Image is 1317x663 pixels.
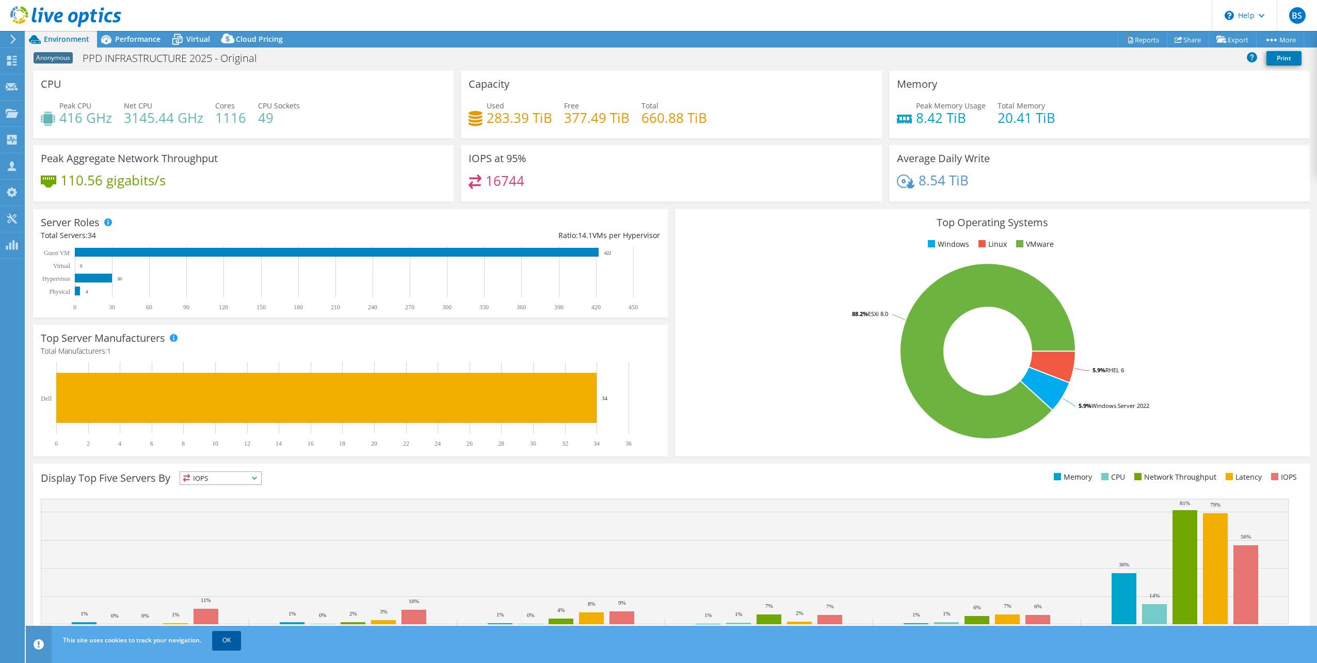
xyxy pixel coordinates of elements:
li: VMware [1014,239,1054,250]
tspan: 88.2% [852,310,868,318]
text: 120 [219,304,228,311]
text: 2% [796,610,804,616]
span: CPU Sockets [258,101,300,110]
text: 300 [442,304,452,311]
span: Cores [215,101,235,110]
text: Hypervisor [42,275,70,282]
span: Environment [44,34,89,44]
text: 6% [973,604,981,610]
text: 20 [371,440,377,447]
a: Print [1266,51,1302,66]
h4: 283.39 TiB [487,112,552,123]
tspan: RHEL 6 [1105,366,1124,374]
h4: 3145.44 GHz [124,112,203,123]
a: Export [1209,31,1257,48]
h3: Capacity [469,78,509,90]
text: 16 [308,440,314,447]
h3: Memory [897,78,937,90]
text: 14% [1149,592,1160,598]
text: 6 [150,440,153,447]
a: Reports [1118,31,1167,48]
text: 4% [557,607,565,613]
text: 7% [826,603,834,609]
span: Cloud Pricing [236,34,283,44]
span: Peak CPU [59,101,91,110]
text: 210 [331,304,340,311]
text: 30 [109,304,115,311]
text: 1% [704,612,712,618]
h4: Total Manufacturers: [41,345,660,357]
text: 8% [588,601,596,607]
h4: 110.56 gigabits/s [60,175,166,186]
span: This site uses cookies to track your navigation. [63,636,201,644]
text: 150 [256,304,266,311]
span: Used [487,101,504,110]
text: 36 [625,440,632,447]
tspan: 5.9% [1093,366,1105,374]
text: 450 [629,304,638,311]
span: IOPS [180,472,261,484]
text: 7% [765,603,773,609]
text: 28 [498,440,504,447]
span: Anonymous [34,52,73,64]
text: 11% [201,597,211,603]
tspan: 5.9% [1079,402,1091,409]
text: 81% [1180,500,1190,506]
span: Virtual [186,34,210,44]
li: Memory [1051,471,1092,483]
text: 2% [349,610,357,617]
h3: Top Server Manufacturers [41,333,165,344]
h4: 20.41 TiB [998,112,1055,123]
text: 24 [435,440,441,447]
h3: IOPS at 95% [469,153,526,164]
div: Ratio: VMs per Hypervisor [350,230,660,241]
span: Performance [115,34,160,44]
div: Total Servers: [41,230,350,241]
h4: 49 [258,112,300,123]
text: 56% [1241,533,1251,540]
text: Virtual [53,262,71,270]
span: Net CPU [124,101,152,110]
h4: 8.42 TiB [916,112,986,123]
text: 240 [368,304,377,311]
h3: Average Daily Write [897,153,990,164]
text: 180 [294,304,303,311]
text: 3% [380,608,388,614]
text: 270 [405,304,414,311]
h4: 8.54 TiB [919,175,969,186]
text: 1% [943,610,951,617]
text: 390 [554,304,564,311]
h4: 16744 [486,175,524,186]
text: 10% [409,598,419,604]
text: 30 [117,276,122,281]
text: 26 [467,440,473,447]
h1: PPD INFRASTRUCTURE 2025 - Original [78,53,273,64]
h3: Top Operating Systems [683,217,1302,228]
li: IOPS [1268,471,1297,483]
span: Free [564,101,579,110]
text: 0% [141,612,149,619]
svg: \n [1225,11,1234,20]
tspan: ESXi 8.0 [868,310,888,318]
a: OK [212,631,241,650]
text: 79% [1210,501,1220,508]
text: 14 [276,440,282,447]
text: 6% [1034,603,1042,609]
text: 2 [87,440,90,447]
text: 360 [517,304,526,311]
text: 1% [288,610,296,617]
span: Total [641,101,658,110]
text: 18 [339,440,345,447]
tspan: Windows Server 2022 [1091,402,1149,409]
text: 32 [562,440,568,447]
span: 1 [107,346,111,356]
text: 0% [527,612,535,618]
text: 330 [479,304,489,311]
text: 9% [618,599,626,606]
li: Linux [976,239,1007,250]
h4: 377.49 TiB [564,112,630,123]
li: Network Throughput [1132,471,1216,483]
text: 422 [604,250,612,256]
text: Physical [49,288,70,295]
text: 10 [212,440,218,447]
